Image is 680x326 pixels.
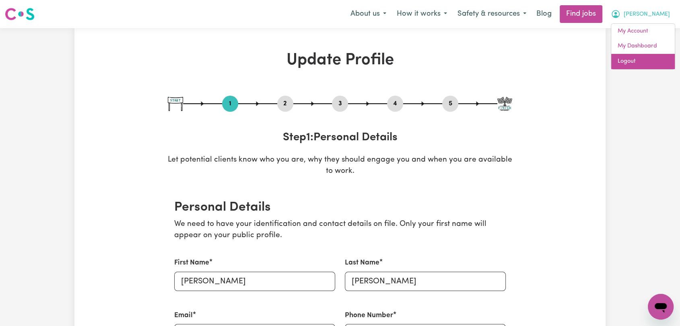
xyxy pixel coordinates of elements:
[532,5,556,23] a: Blog
[387,98,403,109] button: Go to step 4
[168,51,512,70] h1: Update Profile
[560,5,602,23] a: Find jobs
[611,23,675,70] div: My Account
[611,24,675,39] a: My Account
[611,54,675,69] a: Logout
[611,39,675,54] a: My Dashboard
[277,98,293,109] button: Go to step 2
[5,5,35,23] a: Careseekers logo
[222,98,238,109] button: Go to step 1
[332,98,348,109] button: Go to step 3
[168,154,512,178] p: Let potential clients know who you are, why they should engage you and when you are available to ...
[442,98,458,109] button: Go to step 5
[168,131,512,145] h3: Step 1 : Personal Details
[345,258,379,268] label: Last Name
[606,6,675,23] button: My Account
[624,10,670,19] span: [PERSON_NAME]
[345,6,392,23] button: About us
[174,258,209,268] label: First Name
[5,7,35,21] img: Careseekers logo
[174,219,506,242] p: We need to have your identification and contact details on file. Only your first name will appear...
[174,200,506,215] h2: Personal Details
[452,6,532,23] button: Safety & resources
[392,6,452,23] button: How it works
[345,310,393,321] label: Phone Number
[174,310,193,321] label: Email
[648,294,674,320] iframe: Button to launch messaging window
